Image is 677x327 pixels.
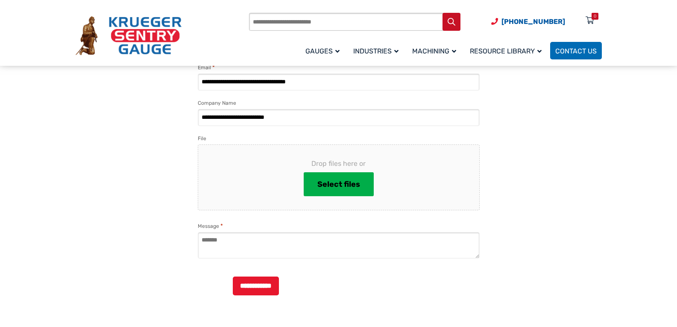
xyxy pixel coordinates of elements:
a: Phone Number (920) 434-8860 [491,16,565,27]
label: Message [198,222,223,230]
a: Industries [348,41,407,61]
a: Gauges [300,41,348,61]
label: File [198,134,206,143]
span: Machining [412,47,456,55]
a: Machining [407,41,465,61]
span: Resource Library [470,47,542,55]
label: Company Name [198,99,236,107]
span: Contact Us [555,47,597,55]
span: Gauges [305,47,340,55]
span: Industries [353,47,399,55]
span: [PHONE_NUMBER] [501,18,565,26]
label: Email [198,63,215,72]
a: Contact Us [550,42,602,59]
button: select files, file [304,172,374,196]
span: Drop files here or [212,159,466,169]
div: 0 [594,13,596,20]
img: Krueger Sentry Gauge [76,16,182,56]
a: Resource Library [465,41,550,61]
